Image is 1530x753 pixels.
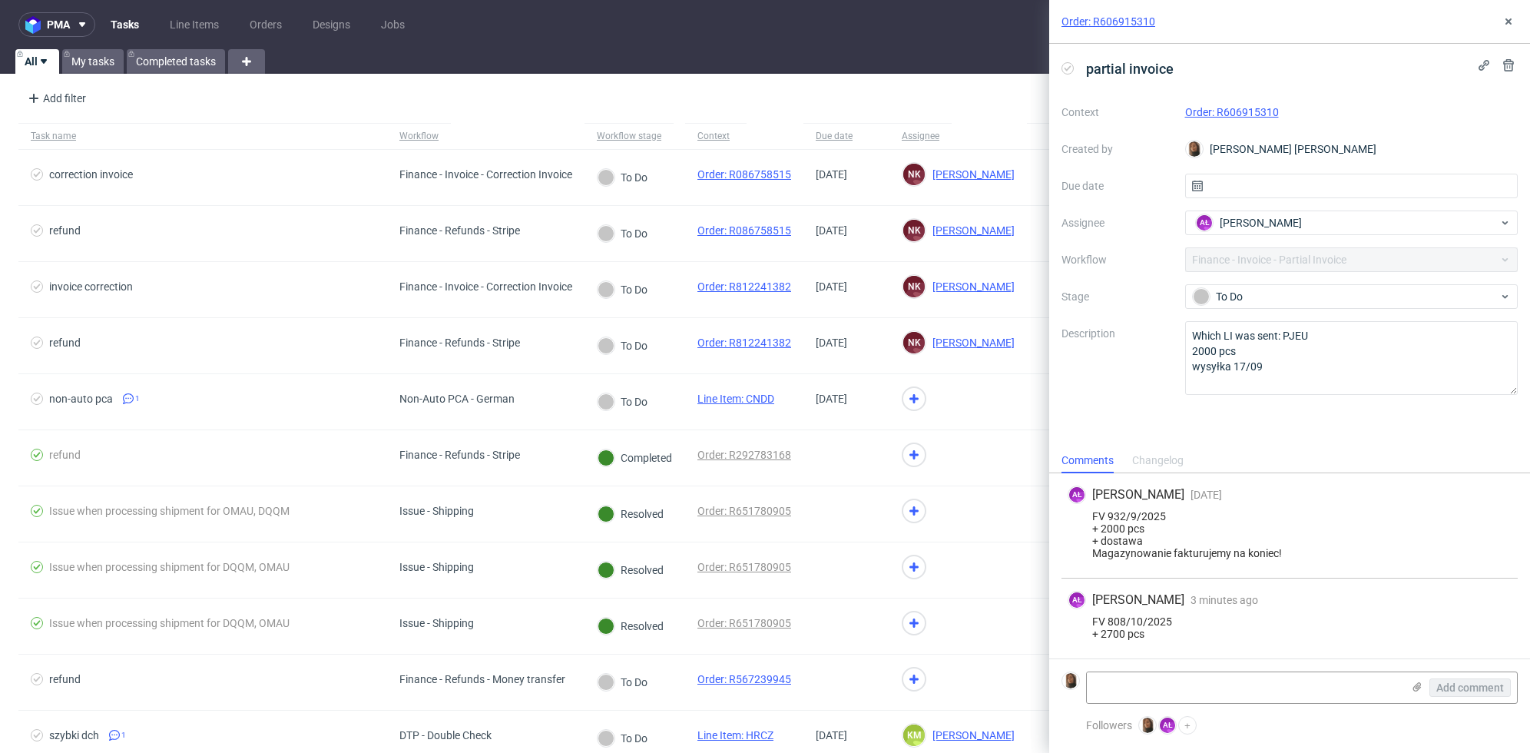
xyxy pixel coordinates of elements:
[1092,486,1184,503] span: [PERSON_NAME]
[240,12,291,37] a: Orders
[1061,214,1173,232] label: Assignee
[697,617,791,629] a: Order: R651780905
[1191,489,1222,501] span: [DATE]
[22,86,89,111] div: Add filter
[598,393,647,410] div: To Do
[816,729,847,741] span: [DATE]
[49,168,133,181] div: correction invoice
[1061,103,1173,121] label: Context
[1191,594,1258,606] span: 3 minutes ago
[399,393,515,405] div: Non-Auto PCA - German
[49,561,290,573] div: Issue when processing shipment for DQQM, OMAU
[1132,449,1184,473] div: Changelog
[903,164,925,185] figcaption: NK
[49,617,290,629] div: Issue when processing shipment for DQQM, OMAU
[598,506,664,522] div: Resolved
[1061,250,1173,269] label: Workflow
[399,224,520,237] div: Finance - Refunds - Stripe
[49,337,81,349] div: refund
[1063,673,1078,688] img: Angelina Marć
[49,449,81,461] div: refund
[598,674,647,691] div: To Do
[31,130,375,143] span: Task name
[816,337,847,349] span: [DATE]
[399,280,572,293] div: Finance - Invoice - Correction Invoice
[1086,719,1132,731] span: Followers
[399,729,492,741] div: DTP - Double Check
[697,130,734,142] div: Context
[1069,592,1085,608] figcaption: AŁ
[399,130,439,142] div: Workflow
[1092,592,1184,609] span: [PERSON_NAME]
[926,168,1015,181] span: [PERSON_NAME]
[1061,14,1155,29] a: Order: R606915310
[135,393,140,405] span: 1
[399,561,474,573] div: Issue - Shipping
[598,225,647,242] div: To Do
[697,393,774,405] a: Line Item: CNDD
[903,276,925,297] figcaption: NK
[902,130,939,142] div: Assignee
[1061,287,1173,306] label: Stage
[49,393,113,405] div: non-auto pca
[816,168,847,181] span: [DATE]
[49,280,133,293] div: invoice correction
[816,130,877,143] span: Due date
[1080,56,1180,81] span: partial invoice
[1140,718,1155,733] img: Angelina Marć
[49,673,81,685] div: refund
[62,49,124,74] a: My tasks
[598,618,664,635] div: Resolved
[1220,215,1302,231] span: [PERSON_NAME]
[1069,487,1085,503] figcaption: AŁ
[926,280,1015,293] span: [PERSON_NAME]
[303,12,359,37] a: Designs
[1068,510,1512,559] div: FV 932/9/2025 + 2000 pcs + dostawa Magazynowanie fakturujemy na koniec!
[161,12,228,37] a: Line Items
[697,280,791,293] a: Order: R812241382
[399,617,474,629] div: Issue - Shipping
[697,168,791,181] a: Order: R086758515
[598,337,647,354] div: To Do
[127,49,225,74] a: Completed tasks
[598,449,672,466] div: Completed
[597,130,661,142] div: Workflow stage
[1185,137,1518,161] div: [PERSON_NAME] [PERSON_NAME]
[697,337,791,349] a: Order: R812241382
[903,220,925,241] figcaption: NK
[903,725,925,746] figcaption: KM
[47,19,70,30] span: pma
[1187,141,1202,157] img: Angelina Marć
[1061,449,1114,473] div: Comments
[49,729,99,741] div: szybki dch
[697,729,773,741] a: Line Item: HRCZ
[697,673,791,685] a: Order: R567239945
[399,505,474,517] div: Issue - Shipping
[101,12,148,37] a: Tasks
[598,730,647,747] div: To Do
[1185,106,1279,118] a: Order: R606915310
[399,673,565,685] div: Finance - Refunds - Money transfer
[926,337,1015,349] span: [PERSON_NAME]
[697,505,791,517] a: Order: R651780905
[1197,215,1212,231] figcaption: AŁ
[697,449,791,461] a: Order: R292783168
[15,49,59,74] a: All
[399,168,572,181] div: Finance - Invoice - Correction Invoice
[903,332,925,353] figcaption: NK
[598,169,647,186] div: To Do
[1061,324,1173,392] label: Description
[18,12,95,37] button: pma
[121,729,126,741] span: 1
[1061,140,1173,158] label: Created by
[1185,321,1518,395] textarea: Which LI was sent: PJEU 2000 pcs wysyłka 17/09
[49,505,290,517] div: Issue when processing shipment for OMAU, DQQM
[399,449,520,461] div: Finance - Refunds - Stripe
[816,280,847,293] span: [DATE]
[816,393,847,405] span: [DATE]
[1061,177,1173,195] label: Due date
[1068,615,1512,640] div: FV 808/10/2025 + 2700 pcs
[598,281,647,298] div: To Do
[399,337,520,349] div: Finance - Refunds - Stripe
[926,729,1015,741] span: [PERSON_NAME]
